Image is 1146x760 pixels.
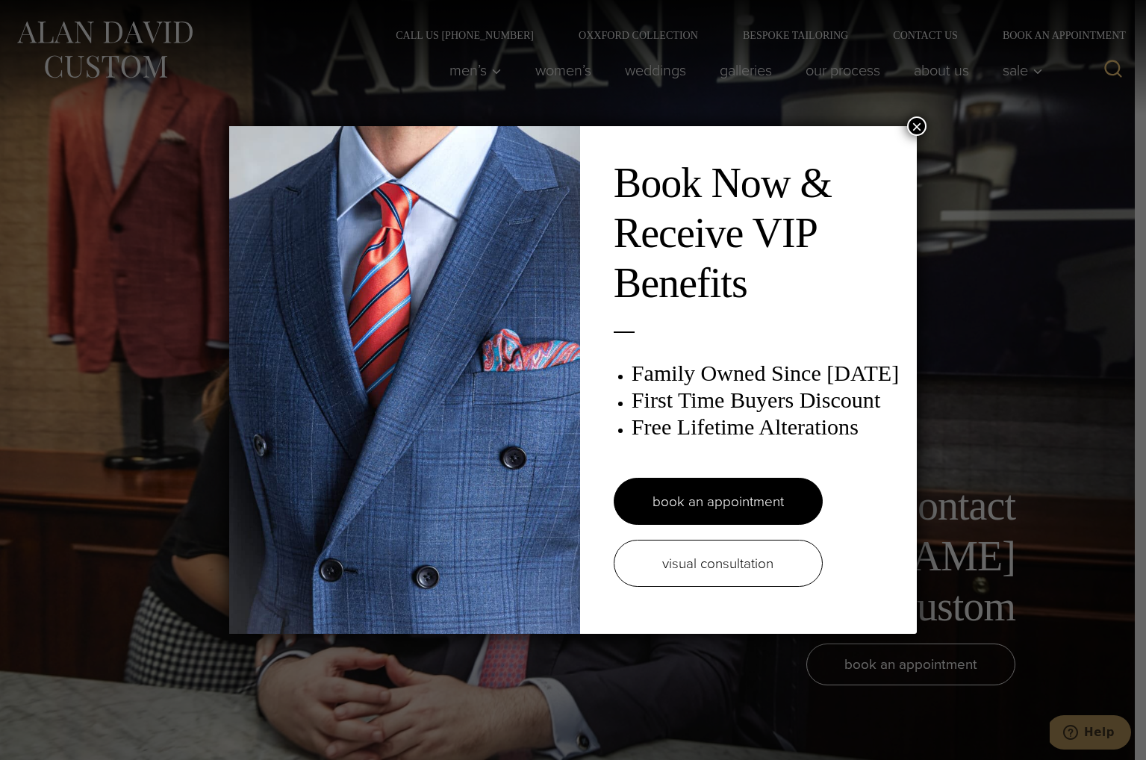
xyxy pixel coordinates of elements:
h2: Book Now & Receive VIP Benefits [614,158,902,309]
h3: First Time Buyers Discount [632,387,902,414]
h3: Free Lifetime Alterations [632,414,902,440]
a: visual consultation [614,540,823,587]
button: Close [907,116,927,136]
span: Help [34,10,65,24]
a: book an appointment [614,478,823,525]
h3: Family Owned Since [DATE] [632,360,902,387]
